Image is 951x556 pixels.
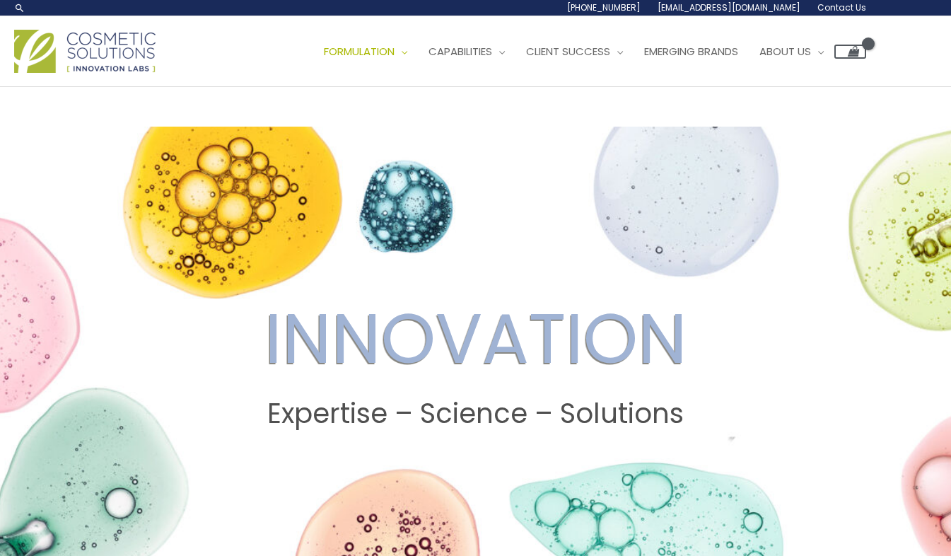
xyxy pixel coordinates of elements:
[303,30,866,73] nav: Site Navigation
[749,30,834,73] a: About Us
[13,398,938,430] h2: Expertise – Science – Solutions
[526,44,610,59] span: Client Success
[14,30,156,73] img: Cosmetic Solutions Logo
[418,30,515,73] a: Capabilities
[13,297,938,381] h2: INNOVATION
[834,45,866,59] a: View Shopping Cart, empty
[759,44,811,59] span: About Us
[817,1,866,13] span: Contact Us
[567,1,641,13] span: [PHONE_NUMBER]
[313,30,418,73] a: Formulation
[658,1,800,13] span: [EMAIL_ADDRESS][DOMAIN_NAME]
[14,2,25,13] a: Search icon link
[644,44,738,59] span: Emerging Brands
[515,30,634,73] a: Client Success
[428,44,492,59] span: Capabilities
[634,30,749,73] a: Emerging Brands
[324,44,395,59] span: Formulation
